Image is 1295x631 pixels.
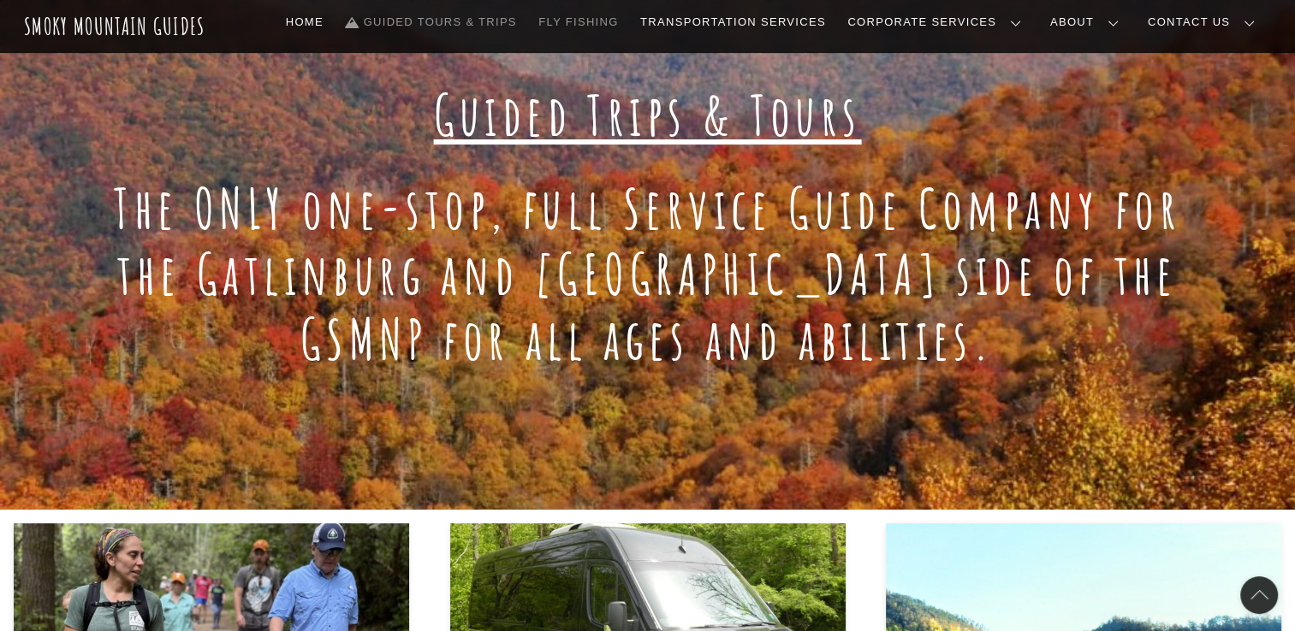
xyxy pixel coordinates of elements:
a: Guided Tours & Trips [339,4,524,40]
a: Fly Fishing [532,4,625,40]
a: Contact Us [1141,4,1268,40]
a: Corporate Services [841,4,1035,40]
a: Smoky Mountain Guides [24,12,205,40]
a: Home [279,4,330,40]
a: Transportation Services [633,4,832,40]
a: About [1043,4,1132,40]
span: Guided Trips & Tours [434,80,862,150]
h1: The ONLY one-stop, full Service Guide Company for the Gatlinburg and [GEOGRAPHIC_DATA] side of th... [110,176,1185,373]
